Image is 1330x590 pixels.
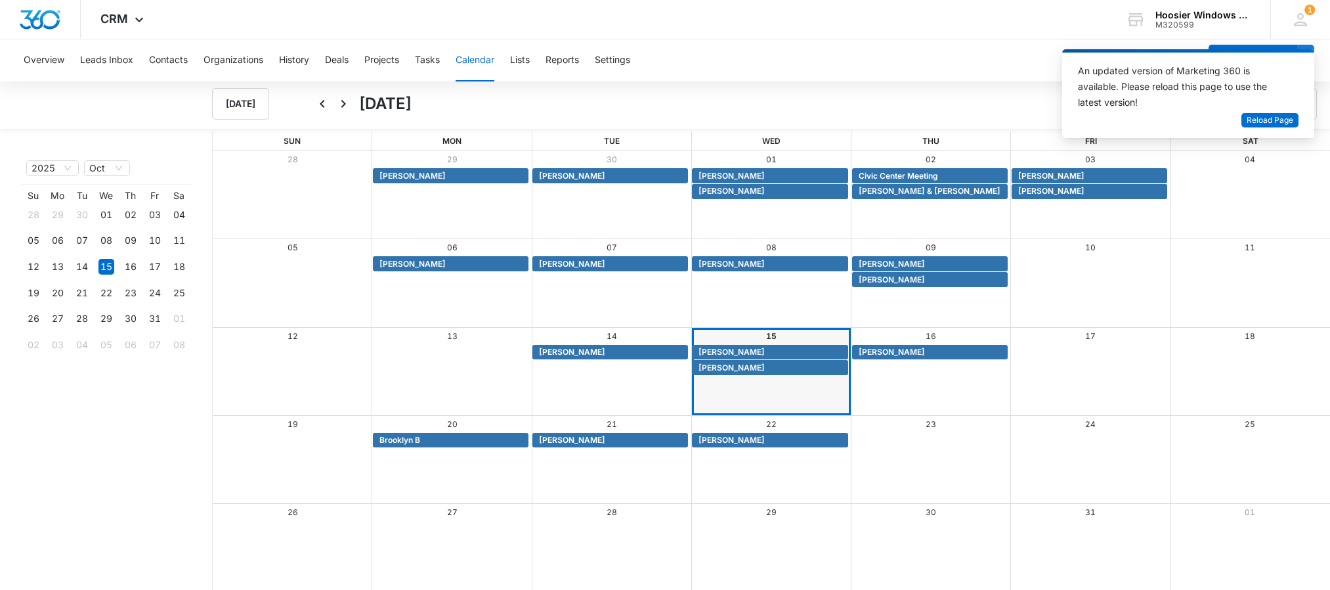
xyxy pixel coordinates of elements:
span: Tue [604,136,620,146]
td: 2025-11-06 [118,332,142,358]
td: 2025-10-14 [70,254,94,280]
div: Kara Rameswaram [855,346,1004,358]
button: Reports [546,39,579,81]
div: Cheryl Jacques [695,185,844,197]
th: Tu [70,190,94,202]
div: Bob Ridge [536,258,685,270]
div: James Ross [855,274,1004,286]
td: 2025-10-18 [167,254,191,280]
a: 17 [1085,331,1096,341]
button: Back [312,93,333,114]
div: 05 [98,337,114,353]
td: 2025-11-02 [21,332,45,358]
a: 11 [1245,242,1255,252]
button: Organizations [204,39,263,81]
div: Civic Center Meeting [855,170,1004,182]
a: 31 [1085,507,1096,517]
td: 2025-11-01 [167,306,191,332]
div: 24 [147,285,163,301]
button: Leads Inbox [80,39,133,81]
a: 15 [766,331,777,341]
button: Next [333,93,354,114]
div: 01 [171,311,187,327]
div: Nic Lash [695,346,844,358]
a: 13 [447,331,458,341]
a: 01 [1245,507,1255,517]
div: 18 [171,259,187,275]
span: 1 [1304,5,1315,15]
td: 2025-10-20 [45,280,70,306]
span: Civic Center Meeting [859,170,938,182]
div: 20 [50,285,66,301]
span: [PERSON_NAME] [859,258,925,270]
button: [DATE] [212,88,269,120]
a: 27 [447,507,458,517]
div: 08 [98,233,114,248]
span: Sun [284,136,301,146]
button: Contacts [149,39,188,81]
a: 12 [288,331,298,341]
a: 14 [607,331,617,341]
span: Brooklyn B [379,434,420,446]
td: 2025-11-08 [167,332,191,358]
a: 07 [607,242,617,252]
td: 2025-10-08 [94,228,118,254]
span: [PERSON_NAME] [698,185,765,197]
td: 2025-11-05 [94,332,118,358]
span: [PERSON_NAME] & [PERSON_NAME] [859,185,1000,197]
div: Deloris Goodman [536,170,685,182]
span: [PERSON_NAME] [698,346,765,358]
a: 28 [607,507,617,517]
a: 02 [926,154,936,164]
a: 05 [288,242,298,252]
div: 31 [147,311,163,327]
div: 07 [74,233,90,248]
td: 2025-10-27 [45,306,70,332]
td: 2025-09-28 [21,202,45,228]
span: [PERSON_NAME] [539,170,605,182]
div: account id [1155,20,1251,30]
div: 11 [171,233,187,248]
div: Adrianna Bowers [536,346,685,358]
td: 2025-10-01 [94,202,118,228]
div: 07 [147,337,163,353]
td: 2025-10-09 [118,228,142,254]
div: 06 [123,337,139,353]
td: 2025-09-30 [70,202,94,228]
span: [PERSON_NAME] [539,346,605,358]
td: 2025-10-17 [142,254,167,280]
span: Oct [89,161,125,175]
td: 2025-10-30 [118,306,142,332]
td: 2025-10-21 [70,280,94,306]
div: 16 [123,259,139,275]
div: Karen Ferguson [695,362,844,374]
div: 13 [50,259,66,275]
div: 14 [74,259,90,275]
a: 04 [1245,154,1255,164]
a: 16 [926,331,936,341]
td: 2025-10-02 [118,202,142,228]
div: 27 [50,311,66,327]
div: Brooklyn B [376,434,525,446]
td: 2025-10-31 [142,306,167,332]
button: Add Contact [1209,45,1297,76]
div: 12 [26,259,41,275]
div: 04 [171,207,187,223]
span: Reload Page [1247,114,1293,127]
td: 2025-11-04 [70,332,94,358]
div: 04 [74,337,90,353]
button: Calendar [456,39,494,81]
div: 28 [74,311,90,327]
button: Overview [24,39,64,81]
button: Tasks [415,39,440,81]
h1: [DATE] [359,92,412,116]
div: 25 [171,285,187,301]
span: [PERSON_NAME] [698,258,765,270]
span: Wed [762,136,781,146]
div: 28 [26,207,41,223]
div: 03 [147,207,163,223]
div: 30 [123,311,139,327]
button: Reload Page [1241,113,1298,128]
td: 2025-10-26 [21,306,45,332]
div: Brandon Winningham [695,258,844,270]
